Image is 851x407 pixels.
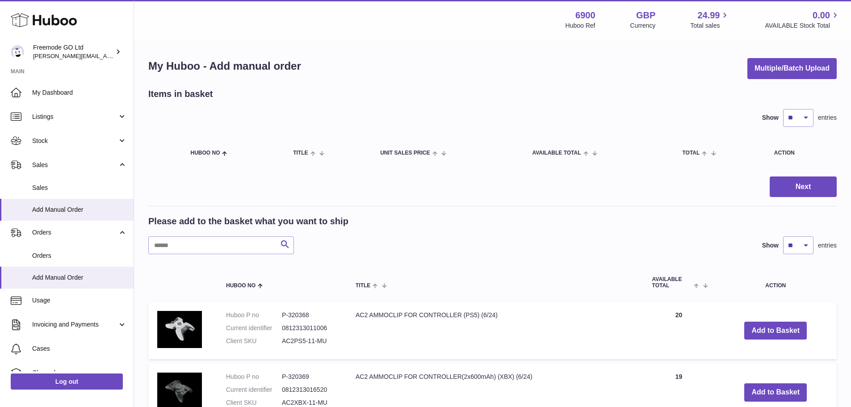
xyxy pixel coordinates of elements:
[282,373,338,381] dd: P-320369
[282,311,338,319] dd: P-320368
[32,273,127,282] span: Add Manual Order
[636,9,655,21] strong: GBP
[690,21,730,30] span: Total sales
[32,88,127,97] span: My Dashboard
[770,176,837,197] button: Next
[643,302,715,359] td: 20
[32,206,127,214] span: Add Manual Order
[347,302,643,359] td: AC2 AMMOCLIP FOR CONTROLLER (PS5) (6/24)
[32,369,127,377] span: Channels
[282,337,338,345] dd: AC2PS5-11-MU
[532,150,581,156] span: AVAILABLE Total
[226,373,282,381] dt: Huboo P no
[11,45,24,59] img: lenka.smikniarova@gioteck.com
[33,52,179,59] span: [PERSON_NAME][EMAIL_ADDRESS][DOMAIN_NAME]
[744,322,807,340] button: Add to Basket
[652,277,692,288] span: AVAILABLE Total
[32,320,117,329] span: Invoicing and Payments
[690,9,730,30] a: 24.99 Total sales
[11,373,123,390] a: Log out
[148,215,348,227] h2: Please add to the basket what you want to ship
[148,59,301,73] h1: My Huboo - Add manual order
[765,9,840,30] a: 0.00 AVAILABLE Stock Total
[293,150,308,156] span: Title
[190,150,220,156] span: Huboo no
[765,21,840,30] span: AVAILABLE Stock Total
[32,228,117,237] span: Orders
[380,150,430,156] span: Unit Sales Price
[575,9,595,21] strong: 6900
[356,283,370,289] span: Title
[226,311,282,319] dt: Huboo P no
[32,113,117,121] span: Listings
[566,21,595,30] div: Huboo Ref
[32,161,117,169] span: Sales
[226,386,282,394] dt: Current identifier
[282,324,338,332] dd: 0812313011006
[282,386,338,394] dd: 0812313016520
[226,399,282,407] dt: Client SKU
[813,9,830,21] span: 0.00
[818,113,837,122] span: entries
[818,241,837,250] span: entries
[282,399,338,407] dd: AC2XBX-11-MU
[774,150,828,156] div: Action
[226,283,256,289] span: Huboo no
[148,88,213,100] h2: Items in basket
[630,21,656,30] div: Currency
[747,58,837,79] button: Multiple/Batch Upload
[32,296,127,305] span: Usage
[32,137,117,145] span: Stock
[697,9,720,21] span: 24.99
[762,241,779,250] label: Show
[762,113,779,122] label: Show
[157,311,202,348] img: AC2 AMMOCLIP FOR CONTROLLER (PS5) (6/24)
[32,344,127,353] span: Cases
[226,337,282,345] dt: Client SKU
[715,268,837,297] th: Action
[682,150,700,156] span: Total
[226,324,282,332] dt: Current identifier
[32,184,127,192] span: Sales
[33,43,113,60] div: Freemode GO Ltd
[32,252,127,260] span: Orders
[744,383,807,402] button: Add to Basket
